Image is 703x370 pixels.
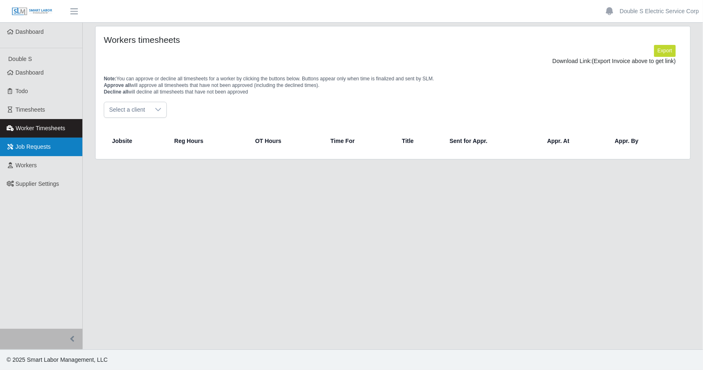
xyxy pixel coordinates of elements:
[620,7,699,16] a: Double S Electric Service Corp
[104,76,117,82] span: Note:
[104,35,338,45] h4: Workers timesheets
[8,56,32,62] span: Double S
[16,125,65,131] span: Worker Timesheets
[104,89,128,95] span: Decline all
[16,106,45,113] span: Timesheets
[12,7,53,16] img: SLM Logo
[110,57,676,66] div: Download Link:
[654,45,676,56] button: Export
[324,131,395,151] th: Time For
[16,28,44,35] span: Dashboard
[107,131,168,151] th: Jobsite
[443,131,541,151] th: Sent for Appr.
[16,143,51,150] span: Job Requests
[7,356,107,363] span: © 2025 Smart Labor Management, LLC
[16,180,59,187] span: Supplier Settings
[592,58,676,64] span: (Export Invoice above to get link)
[168,131,248,151] th: Reg Hours
[104,102,150,117] span: Select a client
[16,69,44,76] span: Dashboard
[16,88,28,94] span: Todo
[541,131,608,151] th: Appr. At
[104,82,131,88] span: Approve all
[249,131,324,151] th: OT Hours
[104,75,682,95] p: You can approve or decline all timesheets for a worker by clicking the buttons below. Buttons app...
[608,131,679,151] th: Appr. By
[395,131,443,151] th: Title
[16,162,37,169] span: Workers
